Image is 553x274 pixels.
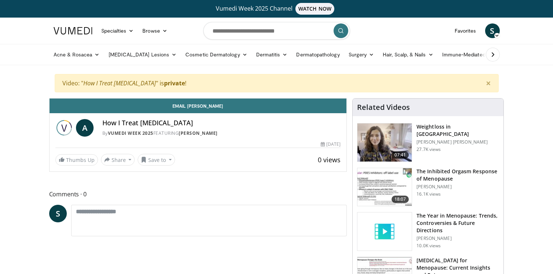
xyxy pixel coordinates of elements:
[97,23,138,38] a: Specialties
[321,141,341,148] div: [DATE]
[416,139,499,145] p: [PERSON_NAME] [PERSON_NAME]
[416,236,499,241] p: [PERSON_NAME]
[318,155,341,164] span: 0 views
[295,3,334,15] span: WATCH NOW
[450,23,481,38] a: Favorites
[392,196,409,203] span: 18:07
[104,47,181,62] a: [MEDICAL_DATA] Lesions
[416,123,499,138] h3: Weightloss in [GEOGRAPHIC_DATA]
[138,23,172,38] a: Browse
[49,47,104,62] a: Acne & Rosacea
[292,47,344,62] a: Dermatopathology
[485,23,500,38] a: S
[179,130,218,136] a: [PERSON_NAME]
[55,119,73,137] img: Vumedi Week 2025
[416,147,441,152] p: 27.7K views
[101,154,135,166] button: Share
[55,3,499,15] a: Vumedi Week 2025 ChannelWATCH NOW
[357,168,412,206] img: 283c0f17-5e2d-42ba-a87c-168d447cdba4.150x105_q85_crop-smart_upscale.jpg
[164,79,185,87] strong: private
[102,130,341,137] div: By FEATURING
[102,119,341,127] h4: How I Treat [MEDICAL_DATA]
[416,212,499,234] h3: The Year in Menopause: Trends, Controversies & Future Directions
[357,123,499,162] a: 07:41 Weightloss in [GEOGRAPHIC_DATA] [PERSON_NAME] [PERSON_NAME] 27.7K views
[49,205,67,222] a: S
[438,47,497,62] a: Immune-Mediated
[357,212,499,251] a: The Year in Menopause: Trends, Controversies & Future Directions [PERSON_NAME] 10.0K views
[54,27,92,34] img: VuMedi Logo
[357,212,412,251] img: video_placeholder_short.svg
[357,168,499,207] a: 18:07 The Inhibited Orgasm Response of Menopause [PERSON_NAME] 16.1K views
[49,189,347,199] span: Comments 0
[203,22,350,40] input: Search topics, interventions
[138,154,175,166] button: Save to
[416,243,441,249] p: 10.0K views
[83,79,156,87] i: How I Treat [MEDICAL_DATA]
[344,47,379,62] a: Surgery
[378,47,437,62] a: Hair, Scalp, & Nails
[181,47,251,62] a: Cosmetic Dermatology
[357,123,412,162] img: 9983fed1-7565-45be-8934-aef1103ce6e2.150x105_q85_crop-smart_upscale.jpg
[55,74,499,92] div: Video: " " is !
[392,151,409,159] span: 07:41
[252,47,292,62] a: Dermatitis
[108,130,153,136] a: Vumedi Week 2025
[357,103,410,112] h4: Related Videos
[416,191,441,197] p: 16.1K views
[76,119,94,137] a: A
[479,74,498,92] button: ×
[55,154,98,166] a: Thumbs Up
[416,184,499,190] p: [PERSON_NAME]
[416,168,499,182] h3: The Inhibited Orgasm Response of Menopause
[50,99,347,113] a: Email [PERSON_NAME]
